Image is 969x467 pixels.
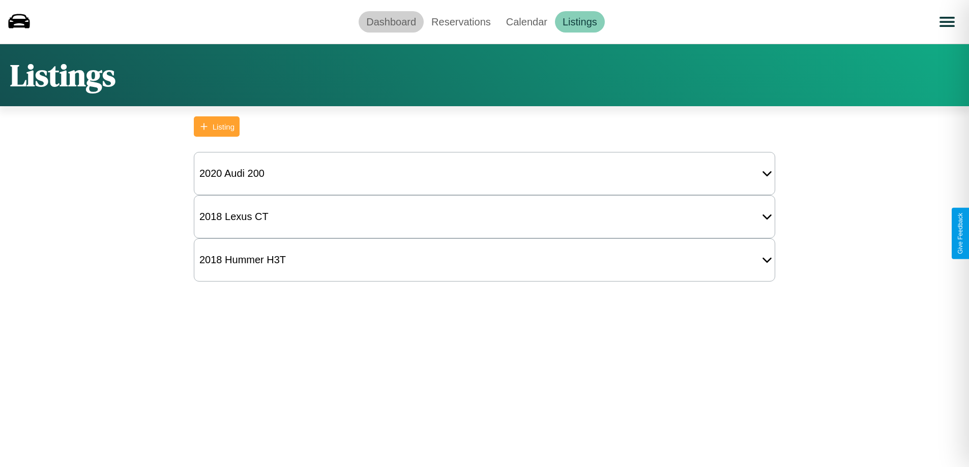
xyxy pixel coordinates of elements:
[194,116,240,137] button: Listing
[194,206,274,228] div: 2018 Lexus CT
[359,11,424,33] a: Dashboard
[933,8,961,36] button: Open menu
[957,213,964,254] div: Give Feedback
[10,54,115,96] h1: Listings
[555,11,605,33] a: Listings
[194,163,270,184] div: 2020 Audi 200
[498,11,555,33] a: Calendar
[424,11,498,33] a: Reservations
[213,122,234,131] div: Listing
[194,249,291,271] div: 2018 Hummer H3T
